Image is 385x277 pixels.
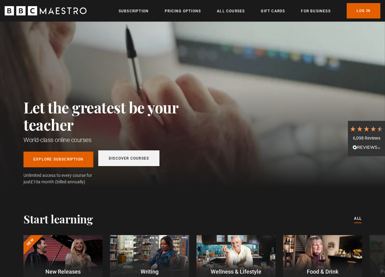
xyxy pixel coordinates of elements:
a: Discover Courses [98,150,159,166]
a: Log In [347,3,380,18]
h2: Let the greatest be your teacher [23,99,206,133]
a: For business [301,8,330,14]
a: All [354,215,362,222]
a: Explore Subscription [23,152,93,167]
div: 6,098 Reviews [349,135,383,141]
a: Pricing Options [165,8,201,14]
a: All Courses [217,8,245,14]
span: Unlimited access to every course for just a month (billed annually) [23,172,107,185]
svg: BBC Maestro [5,6,87,15]
nav: Primary [119,3,380,18]
div: Read All Reviews [349,144,383,152]
a: Gift Cards [261,8,285,14]
img: REVIEWS.io [353,145,380,149]
span: £10 [31,179,38,184]
h2: Start learning [23,212,93,225]
a: Subscription [119,8,149,14]
div: 4.7 Stars [349,125,383,132]
div: 6,098 ReviewsRead All Reviews [348,121,385,157]
h1: World-class online courses [23,136,206,144]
